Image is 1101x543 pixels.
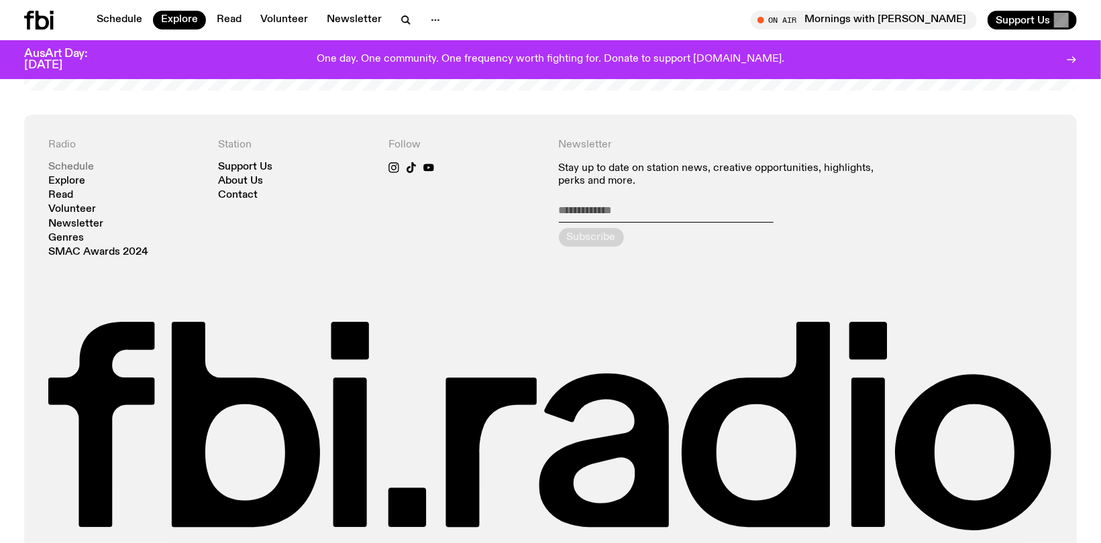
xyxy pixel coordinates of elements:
[559,228,624,247] button: Subscribe
[319,11,390,29] a: Newsletter
[219,139,373,152] h4: Station
[48,219,103,229] a: Newsletter
[559,162,883,188] p: Stay up to date on station news, creative opportunities, highlights, perks and more.
[988,11,1077,29] button: Support Us
[48,247,148,257] a: SMAC Awards 2024
[48,190,73,200] a: Read
[559,139,883,152] h4: Newsletter
[48,176,85,186] a: Explore
[48,233,84,243] a: Genres
[48,139,203,152] h4: Radio
[48,204,96,215] a: Volunteer
[252,11,316,29] a: Volunteer
[996,14,1050,26] span: Support Us
[317,54,784,66] p: One day. One community. One frequency worth fighting for. Donate to support [DOMAIN_NAME].
[48,162,94,172] a: Schedule
[209,11,250,29] a: Read
[219,162,273,172] a: Support Us
[89,11,150,29] a: Schedule
[153,11,206,29] a: Explore
[751,11,977,29] button: On AirMornings with [PERSON_NAME]
[219,190,258,200] a: Contact
[219,176,264,186] a: About Us
[388,139,543,152] h4: Follow
[24,48,110,71] h3: AusArt Day: [DATE]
